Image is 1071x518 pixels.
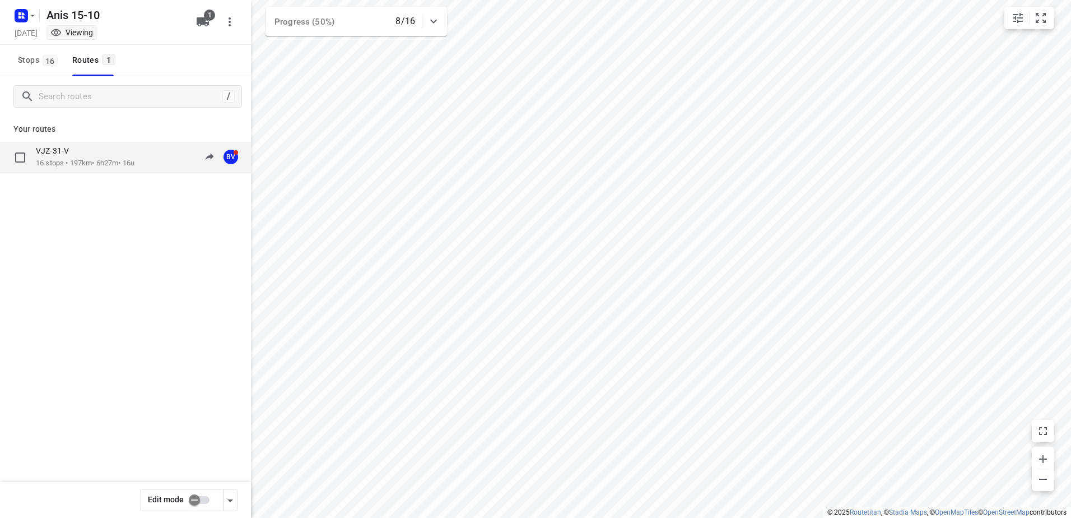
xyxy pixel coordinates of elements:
p: 16 stops • 197km • 6h27m • 16u [36,158,134,169]
span: 1 [102,54,115,65]
span: Progress (50%) [274,17,334,27]
input: Search routes [39,88,222,105]
div: Driver app settings [223,493,237,507]
div: small contained button group [1004,7,1054,29]
span: 1 [204,10,215,21]
button: 1 [192,11,214,33]
span: Edit mode [148,495,184,504]
span: Select [9,146,31,169]
div: You are currently in view mode. To make any changes, go to edit project. [50,27,93,38]
a: Routetitan [850,508,881,516]
p: VJZ-31-V [36,146,76,156]
p: Your routes [13,123,238,135]
p: 8/16 [395,15,415,28]
button: Fit zoom [1030,7,1052,29]
div: / [222,90,235,103]
a: Stadia Maps [889,508,927,516]
button: Send to driver [198,146,221,168]
a: OpenMapTiles [935,508,978,516]
span: 16 [43,55,58,66]
a: OpenStreetMap [983,508,1030,516]
span: Stops [18,53,61,67]
button: More [218,11,241,33]
button: Map settings [1007,7,1029,29]
div: Progress (50%)8/16 [266,7,447,36]
li: © 2025 , © , © © contributors [827,508,1067,516]
div: Routes [72,53,119,67]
